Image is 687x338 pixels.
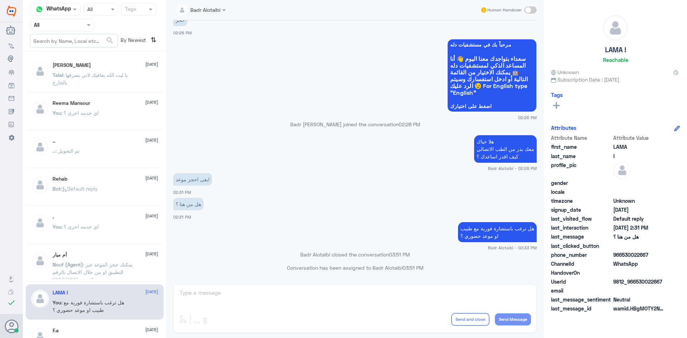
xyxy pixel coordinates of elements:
[31,176,49,194] img: defaultAdmin.png
[613,251,665,259] span: 966530022667
[61,186,98,192] span: : Default reply
[53,299,61,305] span: You
[151,34,156,46] i: ⇅
[613,134,665,142] span: Attribute Value
[5,319,18,333] button: Avatar
[613,233,665,240] span: هل من هنا ؟
[518,114,537,121] span: 02:26 PM
[61,110,99,116] span: : اي خدمه اخرى ؟
[145,327,158,333] span: [DATE]
[603,57,628,63] h6: Reachable
[613,305,665,312] span: wamid.HBgMOTY2NTMwMDIyNjY3FQIAEhgUM0FDRkE5NTBBNUI1QTc2OTkwMzIA
[474,135,537,163] p: 29/7/2025, 2:28 PM
[173,198,204,210] p: 29/7/2025, 2:31 PM
[173,215,191,219] span: 02:31 PM
[605,46,626,54] h5: LAMA !
[450,55,534,96] span: سعداء بتواجدك معنا اليوم 👋 أنا المساعد الذكي لمستشفيات دله 🤖 يمكنك الاختيار من القائمة التالية أو...
[551,206,612,214] span: signup_date
[551,296,612,303] span: last_message_sentiment
[613,152,665,160] span: !
[106,36,114,45] span: search
[603,16,628,40] img: defaultAdmin.png
[30,34,117,47] input: Search by Name, Local etc…
[613,296,665,303] span: 0
[53,224,61,230] span: You
[551,278,612,285] span: UserId
[145,289,158,295] span: [DATE]
[399,121,420,127] span: 02:28 PM
[488,165,537,171] span: Badr Alotaibi - 02:28 PM
[495,313,531,325] button: Send Message
[613,179,665,187] span: null
[551,215,612,222] span: last_visited_flow
[53,214,54,220] h5: .
[7,298,16,307] i: check
[551,143,612,151] span: first_name
[31,252,49,270] img: defaultAdmin.png
[145,213,158,219] span: [DATE]
[613,242,665,250] span: null
[551,242,612,250] span: last_clicked_button
[53,176,67,182] h5: Rehab
[53,148,55,154] span: ..
[613,161,631,179] img: defaultAdmin.png
[551,161,612,178] span: profile_pic
[106,35,114,46] button: search
[551,188,612,196] span: locale
[551,92,563,98] h6: Tags
[613,260,665,268] span: 2
[450,42,534,48] span: مرحباً بك في مستشفيات دله
[613,188,665,196] span: null
[613,269,665,276] span: null
[488,245,537,251] span: Badr Alotaibi - 02:33 PM
[31,138,49,156] img: defaultAdmin.png
[53,138,55,144] h5: ..
[389,251,410,258] span: 03:51 PM
[403,265,423,271] span: 03:51 PM
[613,143,665,151] span: LAMA
[551,152,612,160] span: last_name
[613,206,665,214] span: 2025-07-29T11:26:58.968Z
[173,264,537,271] p: Conversation has been assigned to Badr Alotaibi
[145,137,158,143] span: [DATE]
[613,287,665,294] span: null
[551,233,612,240] span: last_message
[173,173,212,186] p: 29/7/2025, 2:31 PM
[53,110,61,116] span: You
[613,278,665,285] span: 9812_966530022667
[551,76,680,83] span: Subscription Date : [DATE]
[53,186,61,192] span: Bot
[551,251,612,259] span: phone_number
[124,5,136,14] div: Tags
[551,260,612,268] span: ChannelId
[551,179,612,187] span: gender
[34,4,45,15] img: whatsapp.png
[551,287,612,294] span: email
[53,72,128,85] span: : يا ليت الله يعافيك لاني بصرفها بالخارج
[61,224,99,230] span: : اي خدمه اخرى ؟
[31,100,49,118] img: defaultAdmin.png
[173,121,537,128] p: Badr [PERSON_NAME] joined the conversation
[613,215,665,222] span: Default reply
[31,62,49,80] img: defaultAdmin.png
[53,72,63,78] span: Talal
[451,313,489,326] button: Send and close
[145,99,158,106] span: [DATE]
[173,251,537,258] p: Badr Alotaibi closed the conversation
[53,62,91,68] h5: Talal Alruwaished
[53,261,83,268] span: Nouf (Agent)
[53,252,67,258] h5: أم ميار
[551,68,579,76] span: Unknown
[487,7,522,13] span: Human Handover
[55,148,79,154] span: : تم التحويل
[53,100,90,106] h5: Reema Mansour
[551,134,612,142] span: Attribute Name
[118,34,148,48] span: By Newest
[450,103,534,109] span: اضغط على اختيارك
[551,269,612,276] span: HandoverOn
[551,305,612,312] span: last_message_id
[145,175,158,181] span: [DATE]
[31,214,49,232] img: defaultAdmin.png
[53,290,68,296] h5: LAMA !
[53,328,59,334] h5: F.a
